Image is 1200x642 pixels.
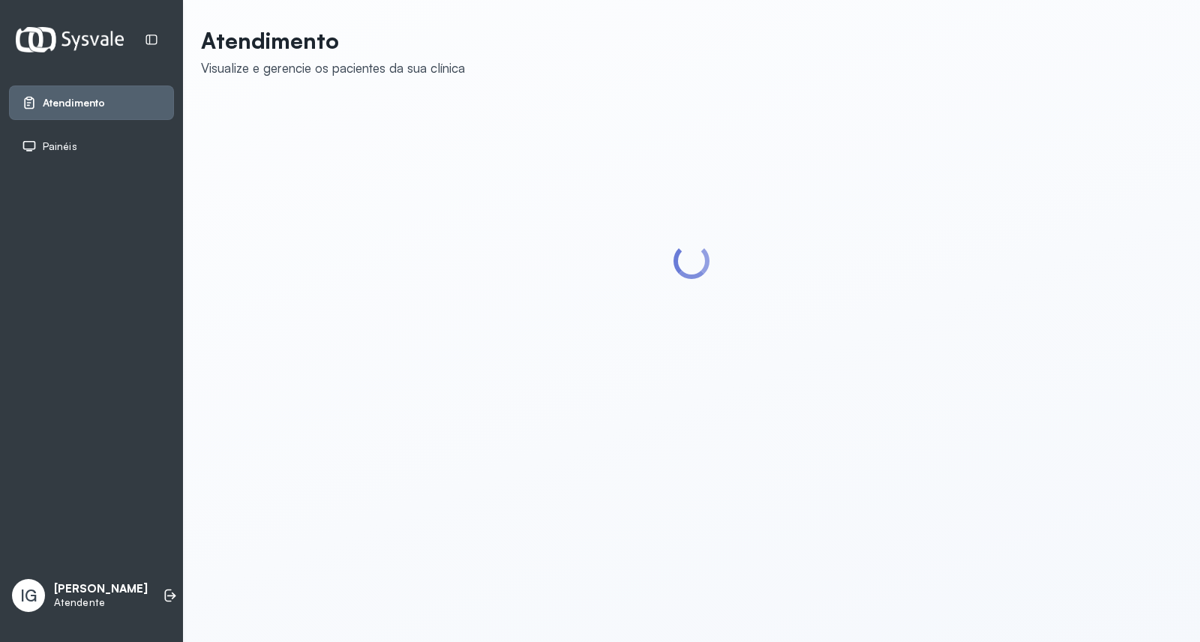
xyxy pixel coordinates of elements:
[22,95,161,110] a: Atendimento
[201,60,465,76] div: Visualize e gerencie os pacientes da sua clínica
[54,596,148,609] p: Atendente
[16,27,124,52] img: Logotipo do estabelecimento
[43,140,77,153] span: Painéis
[54,582,148,596] p: [PERSON_NAME]
[43,97,105,109] span: Atendimento
[201,27,465,54] p: Atendimento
